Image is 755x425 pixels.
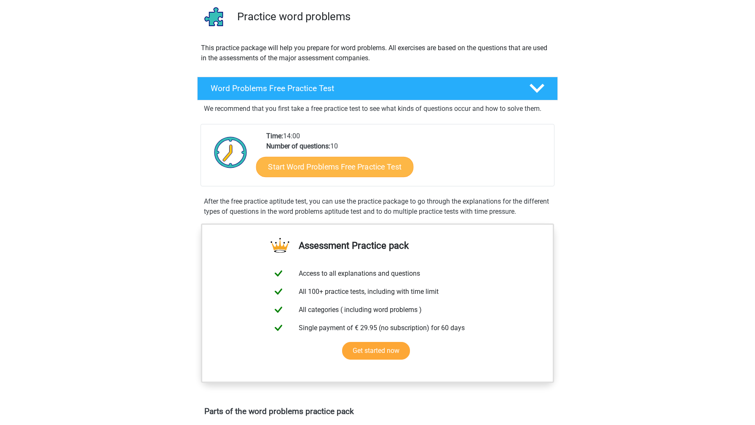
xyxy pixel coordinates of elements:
[260,131,554,186] div: 14:00 10
[266,142,330,150] b: Number of questions:
[209,131,252,173] img: Clock
[201,43,554,63] p: This practice package will help you prepare for word problems. All exercises are based on the que...
[342,342,410,360] a: Get started now
[204,104,551,114] p: We recommend that you first take a free practice test to see what kinds of questions occur and ho...
[194,77,561,100] a: Word Problems Free Practice Test
[237,10,551,23] h3: Practice word problems
[201,196,554,217] div: After the free practice aptitude test, you can use the practice package to go through the explana...
[211,83,516,93] h4: Word Problems Free Practice Test
[266,132,283,140] b: Time:
[256,156,414,177] a: Start Word Problems Free Practice Test
[204,406,551,416] h4: Parts of the word problems practice pack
